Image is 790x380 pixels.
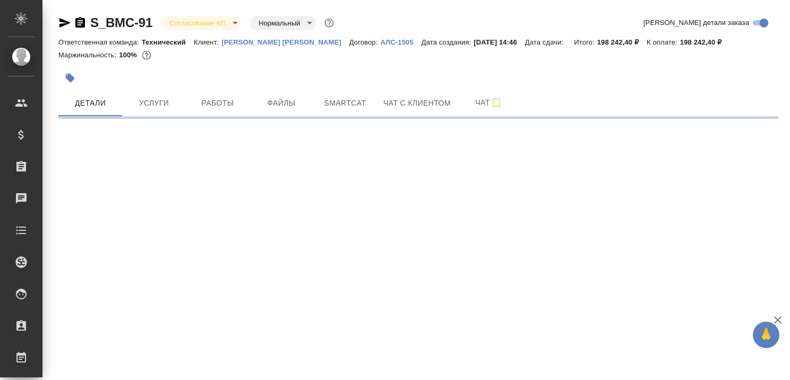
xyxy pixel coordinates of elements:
[142,38,194,46] p: Технический
[322,16,336,30] button: Доп статусы указывают на важность/срочность заказа
[422,38,474,46] p: Дата создания:
[90,15,152,30] a: S_BMC-91
[757,324,775,346] span: 🙏
[490,97,503,109] svg: Подписаться
[194,38,221,46] p: Клиент:
[349,38,381,46] p: Договор:
[574,38,597,46] p: Итого:
[58,38,142,46] p: Ответственная команда:
[58,51,119,59] p: Маржинальность:
[380,37,421,46] a: АЛС-1505
[221,38,349,46] p: [PERSON_NAME] [PERSON_NAME]
[643,18,749,28] span: [PERSON_NAME] детали заказа
[161,16,242,30] div: Согласование КП
[597,38,647,46] p: 198 242,40 ₽
[58,66,82,90] button: Добавить тэг
[140,48,153,62] button: 0.00 RUB;
[128,97,179,110] span: Услуги
[65,97,116,110] span: Детали
[383,97,451,110] span: Чат с клиентом
[753,322,779,348] button: 🙏
[474,38,525,46] p: [DATE] 14:46
[525,38,566,46] p: Дата сдачи:
[320,97,371,110] span: Smartcat
[192,97,243,110] span: Работы
[119,51,140,59] p: 100%
[680,38,729,46] p: 198 242,40 ₽
[647,38,680,46] p: К оплате:
[166,19,229,28] button: Согласование КП
[250,16,316,30] div: Согласование КП
[380,38,421,46] p: АЛС-1505
[256,97,307,110] span: Файлы
[74,16,87,29] button: Скопировать ссылку
[58,16,71,29] button: Скопировать ссылку для ЯМессенджера
[463,96,514,109] span: Чат
[221,37,349,46] a: [PERSON_NAME] [PERSON_NAME]
[255,19,303,28] button: Нормальный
